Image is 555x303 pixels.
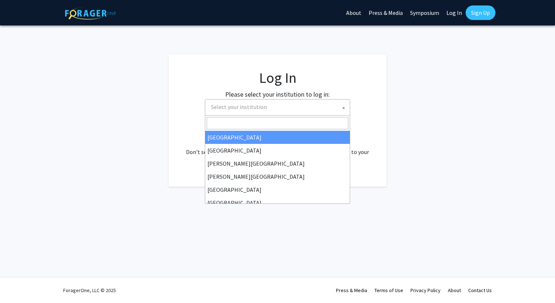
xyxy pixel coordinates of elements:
[183,69,372,86] h1: Log In
[336,287,367,294] a: Press & Media
[205,170,350,183] li: [PERSON_NAME][GEOGRAPHIC_DATA]
[374,287,403,294] a: Terms of Use
[205,157,350,170] li: [PERSON_NAME][GEOGRAPHIC_DATA]
[65,7,116,20] img: ForagerOne Logo
[207,117,348,129] input: Search
[205,144,350,157] li: [GEOGRAPHIC_DATA]
[183,130,372,165] div: No account? . Don't see your institution? about bringing ForagerOne to your institution.
[208,100,350,114] span: Select your institution
[205,196,350,209] li: [GEOGRAPHIC_DATA]
[225,89,330,99] label: Please select your institution to log in:
[205,183,350,196] li: [GEOGRAPHIC_DATA]
[205,131,350,144] li: [GEOGRAPHIC_DATA]
[466,5,495,20] a: Sign Up
[468,287,492,294] a: Contact Us
[211,103,267,110] span: Select your institution
[410,287,441,294] a: Privacy Policy
[448,287,461,294] a: About
[63,278,116,303] div: ForagerOne, LLC © 2025
[205,99,350,116] span: Select your institution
